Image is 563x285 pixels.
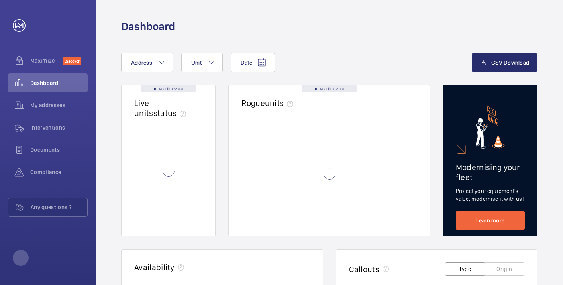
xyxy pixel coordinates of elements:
[191,59,202,66] span: Unit
[485,262,524,276] button: Origin
[456,162,525,182] h2: Modernising your fleet
[153,108,190,118] span: status
[491,59,529,66] span: CSV Download
[241,59,252,66] span: Date
[141,85,196,92] div: Real time data
[121,53,173,72] button: Address
[265,98,297,108] span: units
[456,187,525,203] p: Protect your equipment's value, modernise it with us!
[349,264,380,274] h2: Callouts
[445,262,485,276] button: Type
[30,146,88,154] span: Documents
[63,57,81,65] span: Discover
[30,101,88,109] span: My addresses
[134,98,189,118] h2: Live units
[476,106,505,149] img: marketing-card.svg
[181,53,223,72] button: Unit
[30,57,63,65] span: Maximize
[241,98,296,108] h2: Rogue
[31,203,87,211] span: Any questions ?
[131,59,152,66] span: Address
[231,53,275,72] button: Date
[134,262,175,272] h2: Availability
[30,79,88,87] span: Dashboard
[30,124,88,132] span: Interventions
[302,85,357,92] div: Real time data
[456,211,525,230] a: Learn more
[121,19,175,34] h1: Dashboard
[30,168,88,176] span: Compliance
[472,53,537,72] button: CSV Download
